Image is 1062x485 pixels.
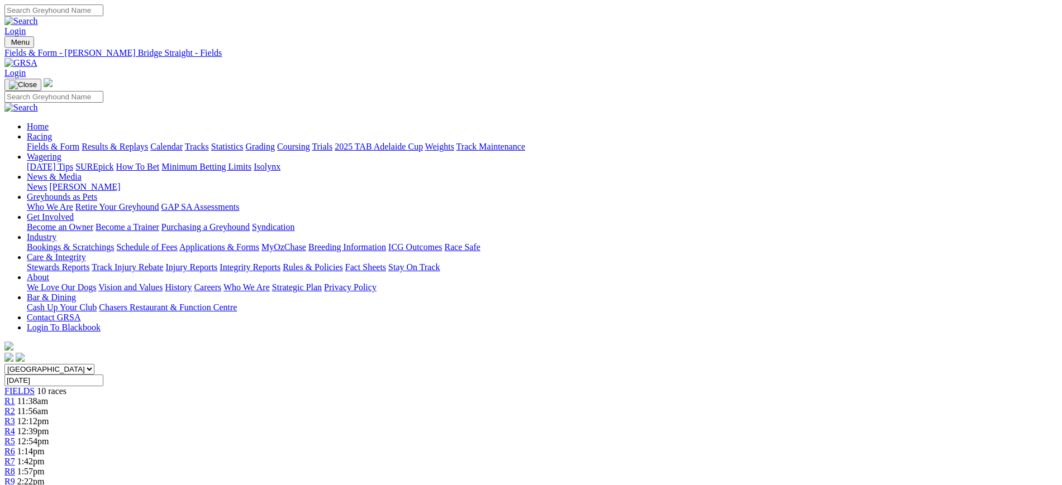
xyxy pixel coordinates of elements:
a: Tracks [185,142,209,151]
a: Purchasing a Greyhound [161,222,250,232]
div: Care & Integrity [27,262,1058,272]
a: R7 [4,457,15,466]
input: Search [4,4,103,16]
a: [PERSON_NAME] [49,182,120,191]
a: Coursing [277,142,310,151]
span: 11:56am [17,406,48,416]
a: Results & Replays [82,142,148,151]
a: ICG Outcomes [388,242,442,252]
span: 12:39pm [17,426,49,436]
a: Track Injury Rebate [92,262,163,272]
a: Become a Trainer [96,222,159,232]
a: Injury Reports [165,262,217,272]
a: Industry [27,232,56,242]
a: Strategic Plan [272,282,322,292]
a: Integrity Reports [220,262,280,272]
div: News & Media [27,182,1058,192]
img: logo-grsa-white.png [4,342,13,350]
span: Menu [11,38,30,46]
a: Who We Are [223,282,270,292]
a: Racing [27,132,52,141]
a: News [27,182,47,191]
input: Select date [4,374,103,386]
a: R2 [4,406,15,416]
img: twitter.svg [16,353,25,362]
span: 12:12pm [17,416,49,426]
span: 1:57pm [17,467,45,476]
a: Stewards Reports [27,262,89,272]
div: About [27,282,1058,292]
a: SUREpick [75,162,113,171]
a: Grading [246,142,275,151]
a: Bar & Dining [27,292,76,302]
a: Become an Owner [27,222,93,232]
a: Schedule of Fees [116,242,177,252]
a: Retire Your Greyhound [75,202,159,212]
a: How To Bet [116,162,160,171]
a: Login To Blackbook [27,323,101,332]
a: Trials [312,142,332,151]
a: Fields & Form [27,142,79,151]
span: 1:42pm [17,457,45,466]
img: logo-grsa-white.png [44,78,53,87]
button: Toggle navigation [4,36,34,48]
img: Search [4,103,38,113]
a: Fields & Form - [PERSON_NAME] Bridge Straight - Fields [4,48,1058,58]
a: Wagering [27,152,61,161]
a: R5 [4,436,15,446]
a: Privacy Policy [324,282,377,292]
a: Applications & Forms [179,242,259,252]
span: 1:14pm [17,446,45,456]
a: Greyhounds as Pets [27,192,97,201]
a: Minimum Betting Limits [161,162,251,171]
div: Wagering [27,162,1058,172]
a: Weights [425,142,454,151]
img: Search [4,16,38,26]
a: Stay On Track [388,262,440,272]
a: FIELDS [4,386,35,396]
div: Greyhounds as Pets [27,202,1058,212]
span: 12:54pm [17,436,49,446]
a: Calendar [150,142,183,151]
span: R4 [4,426,15,436]
a: Race Safe [444,242,480,252]
a: Syndication [252,222,294,232]
a: Careers [194,282,221,292]
img: GRSA [4,58,37,68]
img: Close [9,80,37,89]
a: Breeding Information [308,242,386,252]
a: About [27,272,49,282]
span: R6 [4,446,15,456]
div: Racing [27,142,1058,152]
span: 10 races [37,386,66,396]
a: Track Maintenance [456,142,525,151]
button: Toggle navigation [4,79,41,91]
div: Industry [27,242,1058,252]
div: Bar & Dining [27,302,1058,313]
input: Search [4,91,103,103]
a: Vision and Values [98,282,163,292]
a: Login [4,68,26,78]
a: Care & Integrity [27,252,86,262]
a: Get Involved [27,212,74,222]
div: Get Involved [27,222,1058,232]
span: 11:38am [17,396,48,406]
a: GAP SA Assessments [161,202,240,212]
a: Chasers Restaurant & Function Centre [99,302,237,312]
a: R3 [4,416,15,426]
a: MyOzChase [261,242,306,252]
a: Bookings & Scratchings [27,242,114,252]
a: Isolynx [254,162,280,171]
a: Home [27,122,49,131]
a: Cash Up Your Club [27,302,97,312]
span: R1 [4,396,15,406]
img: facebook.svg [4,353,13,362]
span: R8 [4,467,15,476]
a: Statistics [211,142,244,151]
